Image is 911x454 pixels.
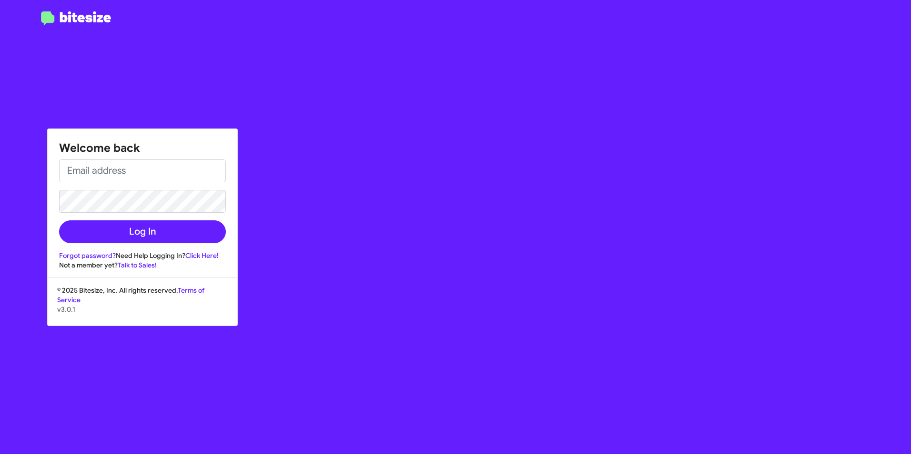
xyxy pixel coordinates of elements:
a: Talk to Sales! [118,261,157,269]
p: v3.0.1 [57,305,228,314]
a: Forgot password? [59,251,116,260]
div: © 2025 Bitesize, Inc. All rights reserved. [48,286,237,326]
h1: Welcome back [59,140,226,156]
a: Terms of Service [57,286,204,304]
a: Click Here! [185,251,219,260]
div: Not a member yet? [59,260,226,270]
button: Log In [59,220,226,243]
div: Need Help Logging In? [59,251,226,260]
input: Email address [59,159,226,182]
